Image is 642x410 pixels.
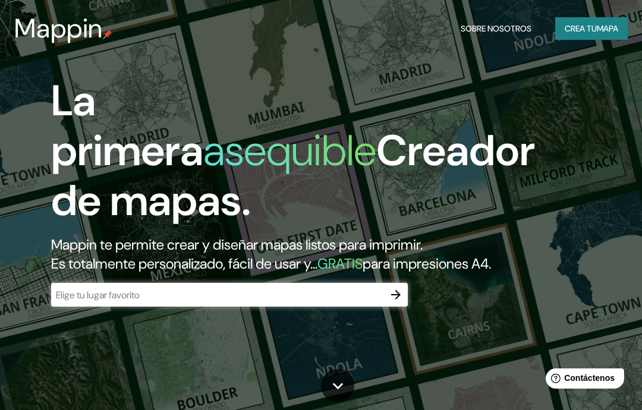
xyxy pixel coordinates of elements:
input: Elige tu lugar favorito [51,288,384,302]
button: Sobre nosotros [456,17,536,40]
font: Creador de mapas. [51,123,535,228]
font: Mappin te permite crear y diseñar mapas listos para imprimir. [51,235,423,254]
button: Crea tumapa [555,17,628,40]
font: GRATIS [317,254,363,273]
font: para impresiones A4. [363,254,491,273]
font: Crea tu [565,23,597,34]
font: asequible [203,123,376,178]
font: Es totalmente personalizado, fácil de usar y... [51,254,317,273]
font: Sobre nosotros [461,23,531,34]
img: pin de mapeo [103,30,112,39]
font: Mappin [14,11,103,46]
font: mapa [597,23,618,34]
iframe: Lanzador de widgets de ayuda [536,364,629,397]
font: La primera [51,73,203,178]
